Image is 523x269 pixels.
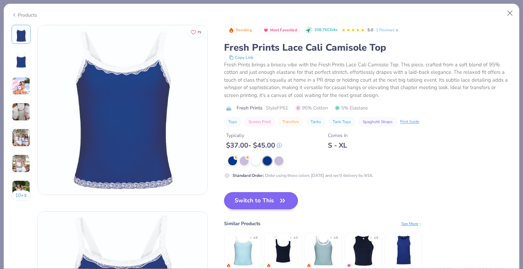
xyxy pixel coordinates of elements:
[12,103,30,121] img: User generated content
[296,104,328,112] span: 95% Cotton
[249,236,252,238] div: ★
[278,117,303,127] button: Transfers
[294,236,298,240] div: 4.9
[233,172,373,179] div: Order using these colors [DATE] and we’ll delivery by 9/16.
[197,31,201,34] span: 75
[328,132,348,139] div: Comes In
[367,27,373,33] span: 5.0
[401,221,422,227] div: See More
[228,28,234,33] img: Trending sort
[224,61,511,99] div: Fresh Prints brings a breezy vibe with the Fresh Prints Lace Cali Camisole Top. This piece, craft...
[259,26,301,35] button: Badge Button
[12,180,30,199] img: User generated content
[244,117,275,127] button: Screen Print
[12,12,37,19] div: Products
[400,119,419,125] div: Print Guide
[12,129,30,147] img: User generated content
[227,54,255,61] button: copy to clipboard
[188,27,204,37] button: Like
[307,264,311,268] img: trending.gif
[224,41,511,54] div: Fresh Prints Lace Cali Camisole Top
[263,28,269,33] img: Most Favorited sort
[227,234,259,267] img: Fresh Prints Cali Camisole Top
[12,77,30,95] img: User generated content
[387,234,420,267] img: Next Level Men's Cotton Tank
[266,104,288,112] span: Style FP61
[38,25,207,195] img: Front
[347,234,380,267] img: Bella + Canvas Ladies' Micro Ribbed Racerback Tank
[504,7,517,20] button: Close
[224,192,298,209] button: Switch to This
[12,154,30,173] img: User generated content
[235,28,252,32] span: Trending
[12,190,31,201] button: 10+
[374,236,378,240] div: 4.8
[226,264,231,268] img: trending.gif
[233,173,264,178] strong: Standard Order :
[13,52,29,68] img: Back
[314,27,337,33] span: 208.7K Clicks
[226,132,282,139] div: Typically
[267,234,299,267] img: Bella Canvas Ladies' Micro Ribbed Scoop Tank
[224,106,233,111] img: brand logo
[376,27,399,33] a: 1 Reviews
[370,236,373,238] div: ★
[334,236,338,240] div: 4.8
[226,141,282,150] div: $ 37.00 - $ 45.00
[224,117,241,127] button: Tops
[347,264,351,268] img: MostFav.gif
[267,264,271,268] img: trending.gif
[270,28,297,32] span: Most Favorited
[328,141,348,150] div: S - XL
[330,236,332,238] div: ★
[306,117,325,127] button: Tanks
[13,26,29,43] img: Front
[307,234,339,267] img: Fresh Prints Sunset Blvd Ribbed Scoop Tank Top
[225,26,255,35] button: Badge Button
[224,220,260,227] div: Similar Products
[335,104,368,112] span: 5% Elastane
[359,117,397,127] button: Spaghetti Straps
[289,236,292,238] div: ★
[253,236,257,240] div: 4.8
[329,117,355,127] button: Tank Tops
[342,25,365,36] div: 5.0 Stars
[237,104,263,112] span: Fresh Prints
